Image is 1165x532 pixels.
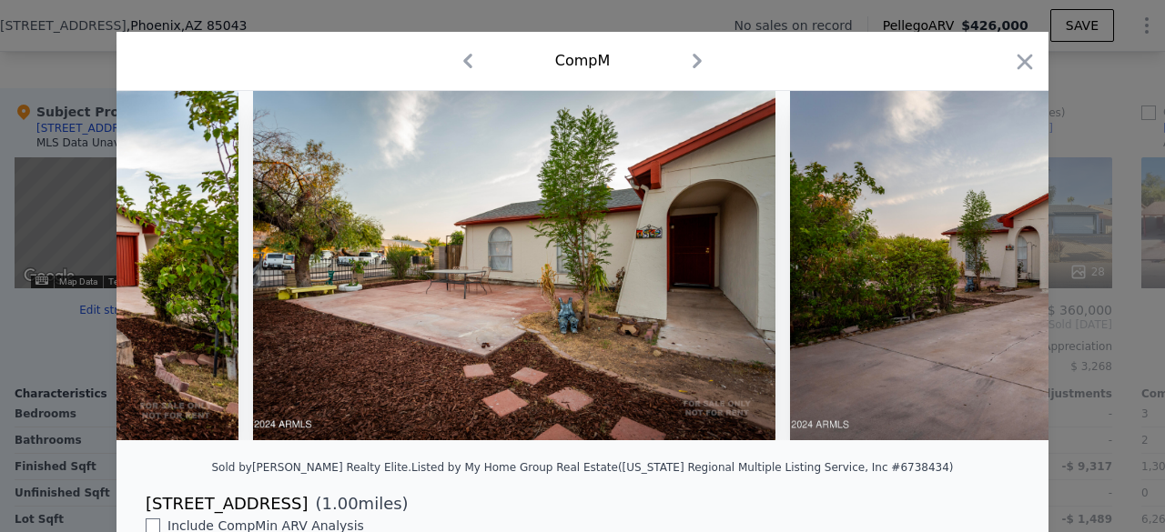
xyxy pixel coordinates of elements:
[211,461,411,474] div: Sold by [PERSON_NAME] Realty Elite .
[146,491,308,517] div: [STREET_ADDRESS]
[555,50,611,72] div: Comp M
[322,494,359,513] span: 1.00
[308,491,408,517] span: ( miles)
[411,461,953,474] div: Listed by My Home Group Real Estate ([US_STATE] Regional Multiple Listing Service, Inc #6738434)
[253,91,775,440] img: Property Img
